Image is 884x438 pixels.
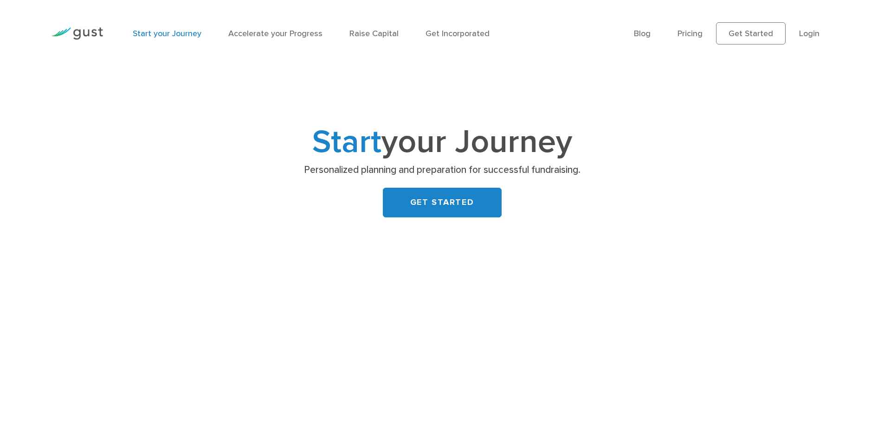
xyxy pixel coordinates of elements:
a: Pricing [678,29,703,38]
a: Accelerate your Progress [228,29,323,38]
a: GET STARTED [383,188,502,217]
a: Login [799,29,819,38]
a: Blog [634,29,651,38]
a: Raise Capital [349,29,399,38]
p: Personalized planning and preparation for successful fundraising. [262,164,622,177]
span: Start [312,122,381,161]
a: Start your Journey [133,29,201,38]
a: Get Incorporated [426,29,490,38]
img: Gust Logo [51,27,103,40]
h1: your Journey [259,127,626,157]
a: Get Started [716,22,786,44]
